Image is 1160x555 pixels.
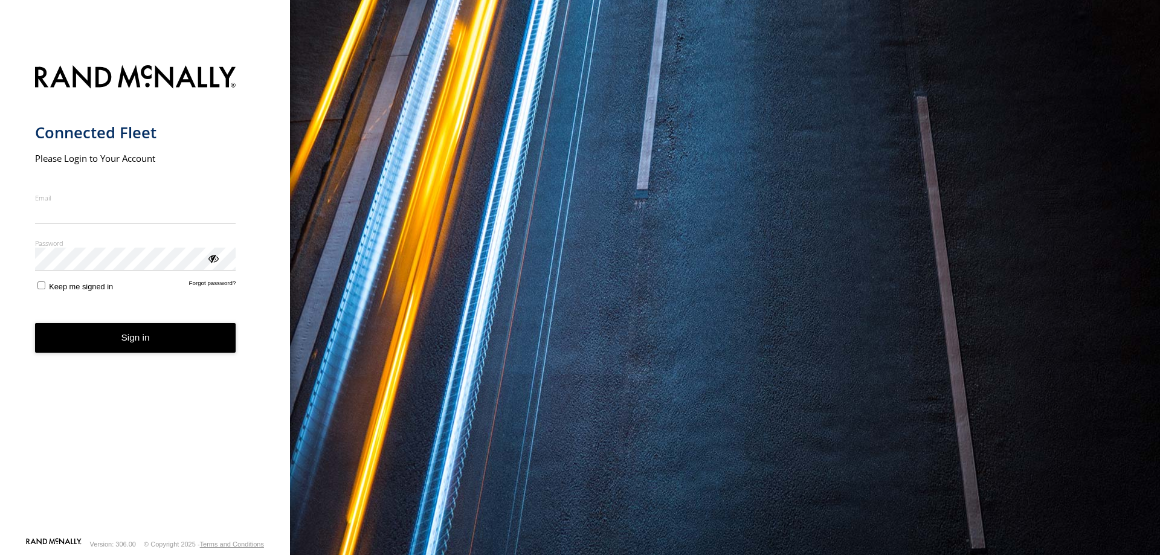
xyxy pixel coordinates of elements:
[35,323,236,353] button: Sign in
[189,280,236,291] a: Forgot password?
[37,281,45,289] input: Keep me signed in
[200,541,264,548] a: Terms and Conditions
[90,541,136,548] div: Version: 306.00
[35,152,236,164] h2: Please Login to Your Account
[207,252,219,264] div: ViewPassword
[26,538,82,550] a: Visit our Website
[35,63,236,94] img: Rand McNally
[35,239,236,248] label: Password
[49,282,113,291] span: Keep me signed in
[35,193,236,202] label: Email
[35,58,256,537] form: main
[35,123,236,143] h1: Connected Fleet
[144,541,264,548] div: © Copyright 2025 -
